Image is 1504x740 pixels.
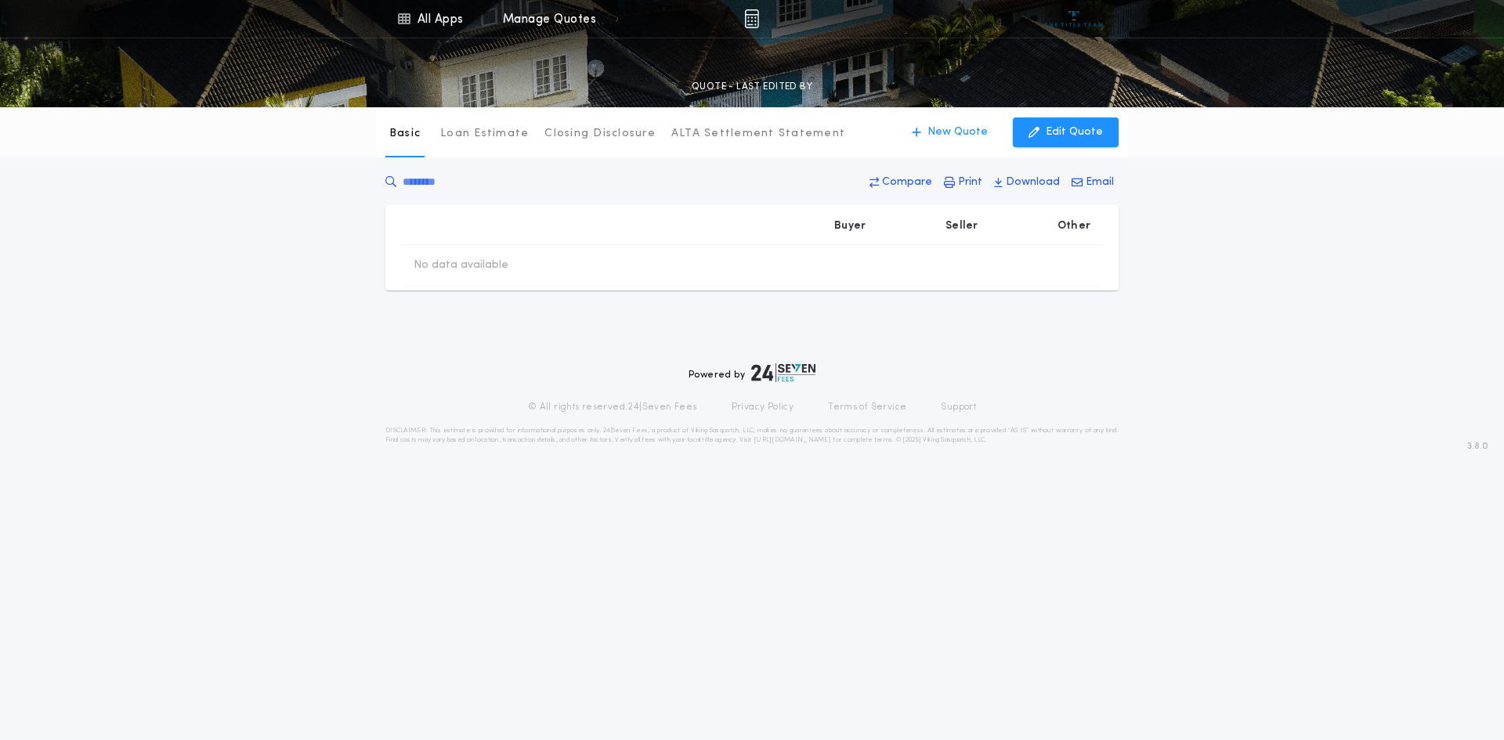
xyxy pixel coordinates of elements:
[385,426,1119,445] p: DISCLAIMER: This estimate is provided for informational purposes only. 24|Seven Fees, a product o...
[544,126,656,142] p: Closing Disclosure
[1046,125,1103,140] p: Edit Quote
[927,125,988,140] p: New Quote
[941,401,976,413] a: Support
[389,126,421,142] p: Basic
[440,126,529,142] p: Loan Estimate
[751,363,815,382] img: logo
[865,168,937,197] button: Compare
[1045,11,1104,27] img: vs-icon
[744,9,759,28] img: img
[945,218,978,234] p: Seller
[958,175,982,190] p: Print
[689,363,815,382] div: Powered by
[828,401,906,413] a: Terms of Service
[1467,439,1488,453] span: 3.8.0
[732,401,794,413] a: Privacy Policy
[1086,175,1114,190] p: Email
[939,168,987,197] button: Print
[401,245,521,286] td: No data available
[692,79,812,95] p: QUOTE - LAST EDITED BY
[528,401,697,413] p: © All rights reserved. 24|Seven Fees
[1067,168,1119,197] button: Email
[1013,117,1119,147] button: Edit Quote
[896,117,1003,147] button: New Quote
[989,168,1065,197] button: Download
[834,218,866,234] p: Buyer
[754,437,831,443] a: [URL][DOMAIN_NAME]
[1057,218,1090,234] p: Other
[671,126,845,142] p: ALTA Settlement Statement
[1006,175,1060,190] p: Download
[882,175,932,190] p: Compare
